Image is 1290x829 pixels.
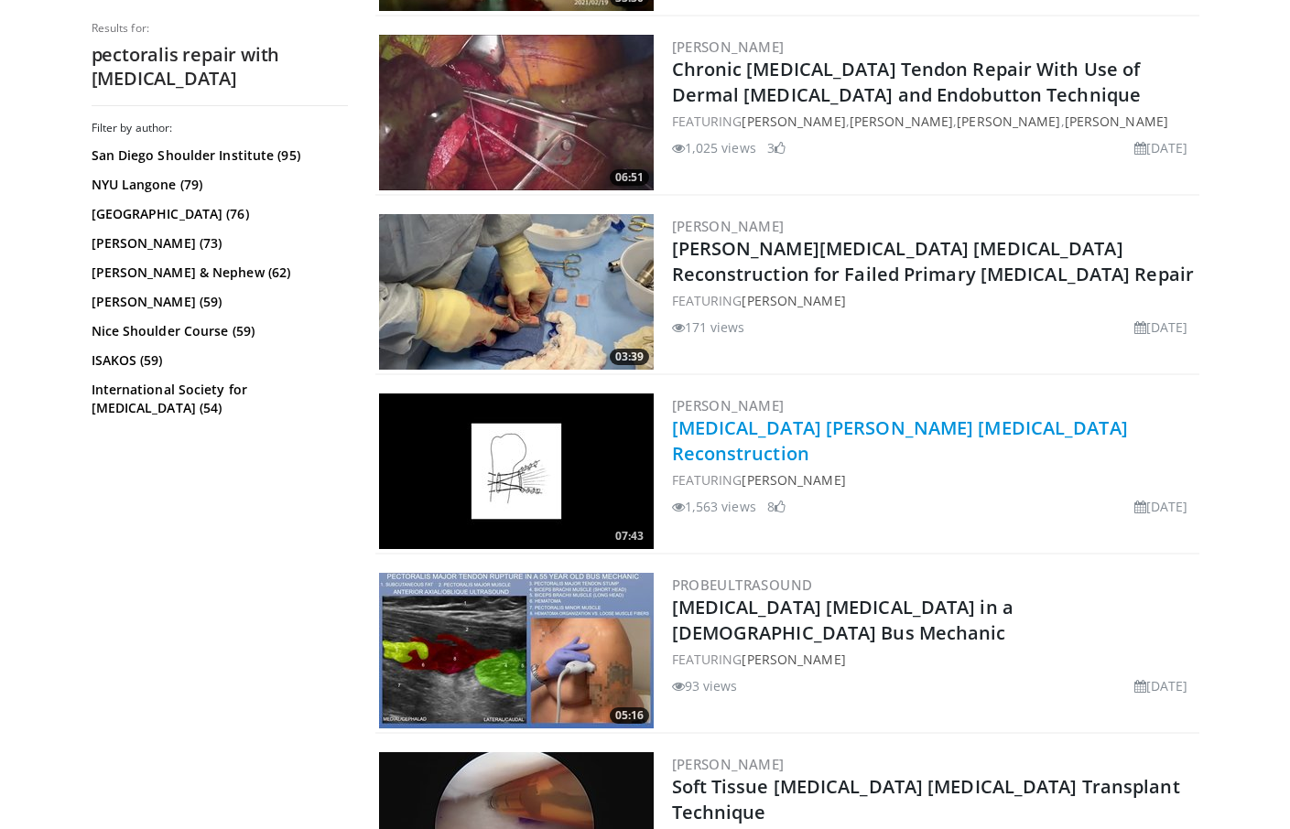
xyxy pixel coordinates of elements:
li: [DATE] [1134,318,1188,337]
li: [DATE] [1134,138,1188,157]
a: [PERSON_NAME] [672,396,785,414]
span: 07:43 [610,528,649,544]
a: [PERSON_NAME] [850,113,953,130]
p: Results for: [92,21,348,36]
img: 38020ec5-3303-4135-90dc-2d0f91a32069.300x170_q85_crop-smart_upscale.jpg [379,573,654,728]
a: Chronic [MEDICAL_DATA] Tendon Repair With Use of Dermal [MEDICAL_DATA] and Endobutton Technique [672,57,1142,107]
a: [PERSON_NAME] (73) [92,234,343,253]
li: [DATE] [1134,676,1188,695]
img: ab9e2b99-7faa-4ed7-a6dc-b00276b1fb02.300x170_q85_crop-smart_upscale.jpg [379,393,654,549]
li: 171 views [672,318,745,337]
div: FEATURING [672,291,1196,310]
a: [GEOGRAPHIC_DATA] (76) [92,205,343,223]
a: 03:39 [379,214,654,370]
li: 1,563 views [672,497,756,516]
a: [MEDICAL_DATA] [PERSON_NAME] [MEDICAL_DATA] Reconstruction [672,415,1128,466]
div: FEATURING [672,470,1196,490]
a: Probeultrasound [672,576,813,594]
a: 07:43 [379,393,654,549]
a: [PERSON_NAME] [957,113,1060,130]
li: 3 [767,138,786,157]
a: [PERSON_NAME] & Nephew (62) [92,264,343,282]
a: International Society for [MEDICAL_DATA] (54) [92,381,343,417]
a: [PERSON_NAME] [742,113,845,130]
span: 05:16 [610,707,649,724]
img: 33de5d74-51c9-46a1-9576-5643e8ed9125.300x170_q85_crop-smart_upscale.jpg [379,214,654,370]
a: San Diego Shoulder Institute (95) [92,146,343,165]
a: [PERSON_NAME][MEDICAL_DATA] [MEDICAL_DATA] Reconstruction for Failed Primary [MEDICAL_DATA] Repair [672,236,1195,286]
a: ISAKOS (59) [92,351,343,370]
a: 06:51 [379,35,654,190]
img: 57a6b327-9b56-4300-8722-c863c27742d8.300x170_q85_crop-smart_upscale.jpg [379,35,654,190]
span: 03:39 [610,349,649,365]
a: [PERSON_NAME] [672,38,785,56]
li: 93 views [672,676,738,695]
div: FEATURING [672,650,1196,669]
a: [PERSON_NAME] [1065,113,1168,130]
a: [PERSON_NAME] [672,217,785,235]
a: [PERSON_NAME] [742,471,845,489]
h2: pectoralis repair with [MEDICAL_DATA] [92,43,348,91]
a: Nice Shoulder Course (59) [92,322,343,340]
li: [DATE] [1134,497,1188,516]
span: 06:51 [610,169,649,186]
a: [PERSON_NAME] [742,292,845,309]
a: [PERSON_NAME] [742,651,845,668]
h3: Filter by author: [92,121,348,135]
a: [PERSON_NAME] (59) [92,293,343,311]
a: [PERSON_NAME] [672,755,785,773]
li: 1,025 views [672,138,756,157]
div: FEATURING , , , [672,112,1196,131]
a: Soft Tissue [MEDICAL_DATA] [MEDICAL_DATA] Transplant Technique [672,774,1180,824]
li: 8 [767,497,786,516]
a: NYU Langone (79) [92,176,343,194]
a: [MEDICAL_DATA] [MEDICAL_DATA] in a [DEMOGRAPHIC_DATA] Bus Mechanic [672,595,1014,645]
a: 05:16 [379,573,654,728]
